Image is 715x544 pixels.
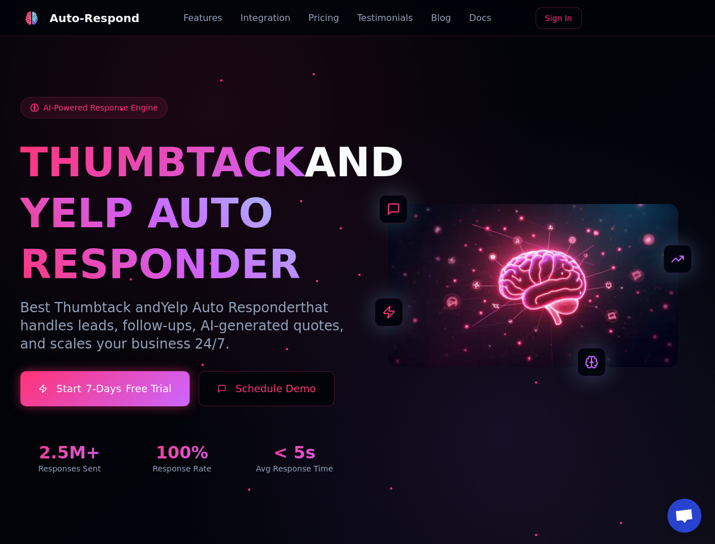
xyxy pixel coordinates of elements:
span: AND [305,138,404,186]
a: Integration [241,11,290,25]
iframe: Sign in with Google Button [585,6,701,31]
div: 100% [132,443,232,463]
a: Testimonials [357,11,413,25]
div: 2.5M+ [20,443,119,463]
a: Features [183,11,222,25]
span: THUMBTACK [20,138,305,186]
a: Blog [431,11,451,25]
div: < 5s [245,443,344,463]
h1: YELP AUTO RESPONDER [20,188,344,290]
img: AI Neural Network Brain [388,204,678,367]
p: Best Thumbtack and that handles leads, follow-ups, AI-generated quotes, and scales your business ... [20,299,344,353]
button: Schedule Demo [199,371,335,406]
img: logo.svg [24,11,38,25]
div: Response Rate [132,463,232,474]
div: Responses Sent [20,463,119,474]
a: Docs [469,11,491,25]
a: Open chat [667,499,701,533]
a: Start7-DaysFree Trial [20,371,190,406]
a: Sign In [536,7,582,29]
span: 7-Days [85,381,121,397]
div: Auto-Respond [50,10,140,26]
span: AI-Powered Response Engine [44,102,158,113]
a: Auto-Respond [20,7,140,29]
div: Avg Response Time [245,463,344,474]
a: Pricing [309,11,339,25]
span: Yelp Auto Responder [161,300,301,316]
